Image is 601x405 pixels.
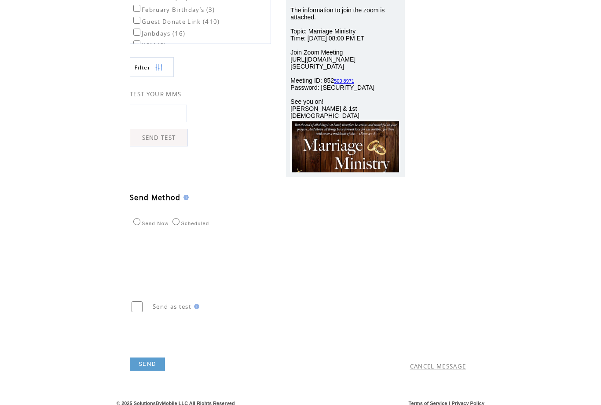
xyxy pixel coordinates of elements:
input: Janbdays (16) [133,29,140,36]
input: February Birthday’s (3) [133,5,140,12]
a: SEND TEST [130,129,188,146]
img: help.gif [181,195,189,200]
span: Show filters [135,64,150,71]
label: Scheduled [170,221,209,226]
input: KCM (8) [133,40,140,47]
span: Send as test [153,303,191,310]
label: Janbdays (16) [132,29,185,37]
span: TEST YOUR MMS [130,90,181,98]
img: help.gif [191,304,199,309]
label: Send Now [131,221,169,226]
img: filters.png [155,58,163,77]
input: Send Now [133,218,140,225]
label: February Birthday’s (3) [132,6,215,14]
span: Send Method [130,193,181,202]
label: KCM (8) [132,41,166,49]
label: Guest Donate Link (410) [132,18,220,26]
a: Filter [130,57,174,77]
a: 500 8971 [334,78,354,84]
input: Guest Donate Link (410) [133,17,140,24]
a: SEND [130,358,165,371]
a: CANCEL MESSAGE [410,362,466,370]
input: Scheduled [172,218,180,225]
